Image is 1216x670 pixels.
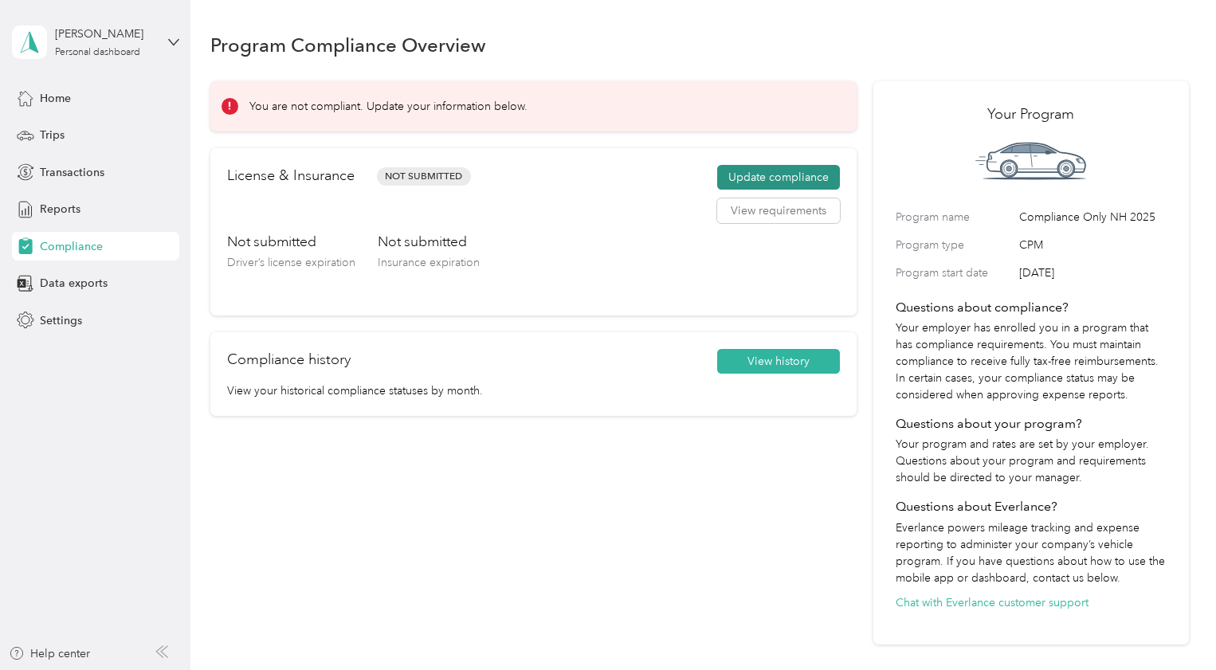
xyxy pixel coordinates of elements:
span: Compliance [40,238,103,255]
p: Your employer has enrolled you in a program that has compliance requirements. You must maintain c... [896,319,1166,403]
h1: Program Compliance Overview [210,37,486,53]
button: Help center [9,645,90,662]
span: Settings [40,312,82,329]
p: Everlance powers mileage tracking and expense reporting to administer your company’s vehicle prog... [896,519,1166,586]
span: Not Submitted [377,167,471,186]
div: [PERSON_NAME] [55,25,155,42]
span: CPM [1019,237,1166,253]
p: You are not compliant. Update your information below. [249,98,528,115]
h4: Questions about compliance? [896,298,1166,317]
span: Trips [40,127,65,143]
span: Data exports [40,275,108,292]
h2: Compliance history [227,349,351,370]
label: Program start date [896,264,1014,281]
h3: Not submitted [378,232,480,252]
h4: Questions about Everlance? [896,497,1166,516]
h2: Your Program [896,104,1166,125]
button: View requirements [717,198,840,224]
span: Reports [40,201,80,217]
label: Program name [896,209,1014,225]
h2: License & Insurance [227,165,355,186]
span: Home [40,90,71,107]
button: View history [717,349,840,374]
h4: Questions about your program? [896,414,1166,433]
div: Personal dashboard [55,48,140,57]
p: View your historical compliance statuses by month. [227,382,841,399]
span: [DATE] [1019,264,1166,281]
button: Chat with Everlance customer support [896,594,1089,611]
span: Driver’s license expiration [227,256,355,269]
button: Update compliance [717,165,840,190]
p: Your program and rates are set by your employer. Questions about your program and requirements sh... [896,436,1166,486]
span: Transactions [40,164,104,181]
label: Program type [896,237,1014,253]
span: Compliance Only NH 2025 [1019,209,1166,225]
span: Insurance expiration [378,256,480,269]
h3: Not submitted [227,232,355,252]
iframe: Everlance-gr Chat Button Frame [1127,581,1216,670]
